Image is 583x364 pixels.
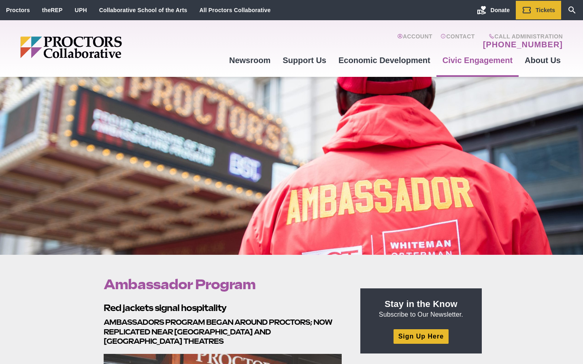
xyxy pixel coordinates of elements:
[519,49,567,71] a: About Us
[481,33,563,40] span: Call Administration
[436,49,519,71] a: Civic Engagement
[99,7,187,13] a: Collaborative School of the Arts
[104,302,342,314] h2: Red jackets signal hospitality
[20,36,184,58] img: Proctors logo
[471,1,516,19] a: Donate
[483,40,563,49] a: [PHONE_NUMBER]
[561,1,583,19] a: Search
[199,7,270,13] a: All Proctors Collaborative
[516,1,561,19] a: Tickets
[370,298,472,319] p: Subscribe to Our Newsletter.
[104,317,342,346] h3: Ambassadors program began around Proctors; now replicated near [GEOGRAPHIC_DATA] and [GEOGRAPHIC_...
[491,7,510,13] span: Donate
[385,299,457,309] strong: Stay in the Know
[536,7,555,13] span: Tickets
[75,7,87,13] a: UPH
[332,49,436,71] a: Economic Development
[42,7,63,13] a: theREP
[397,33,432,49] a: Account
[440,33,475,49] a: Contact
[6,7,30,13] a: Proctors
[394,329,449,343] a: Sign Up Here
[104,277,342,292] h1: Ambassador Program
[277,49,332,71] a: Support Us
[223,49,277,71] a: Newsroom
